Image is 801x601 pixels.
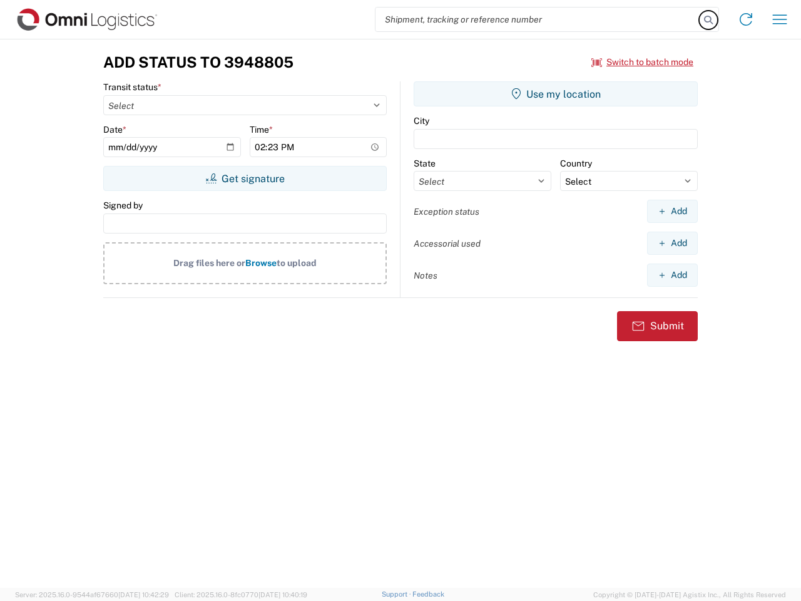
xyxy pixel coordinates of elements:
[414,115,429,126] label: City
[412,590,444,598] a: Feedback
[560,158,592,169] label: Country
[15,591,169,598] span: Server: 2025.16.0-9544af67660
[375,8,700,31] input: Shipment, tracking or reference number
[414,81,698,106] button: Use my location
[118,591,169,598] span: [DATE] 10:42:29
[382,590,413,598] a: Support
[103,166,387,191] button: Get signature
[414,158,436,169] label: State
[173,258,245,268] span: Drag files here or
[103,81,161,93] label: Transit status
[103,53,293,71] h3: Add Status to 3948805
[277,258,317,268] span: to upload
[591,52,693,73] button: Switch to batch mode
[617,311,698,341] button: Submit
[414,238,481,249] label: Accessorial used
[103,200,143,211] label: Signed by
[258,591,307,598] span: [DATE] 10:40:19
[414,270,437,281] label: Notes
[647,232,698,255] button: Add
[103,124,126,135] label: Date
[245,258,277,268] span: Browse
[414,206,479,217] label: Exception status
[250,124,273,135] label: Time
[647,264,698,287] button: Add
[175,591,307,598] span: Client: 2025.16.0-8fc0770
[593,589,786,600] span: Copyright © [DATE]-[DATE] Agistix Inc., All Rights Reserved
[647,200,698,223] button: Add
